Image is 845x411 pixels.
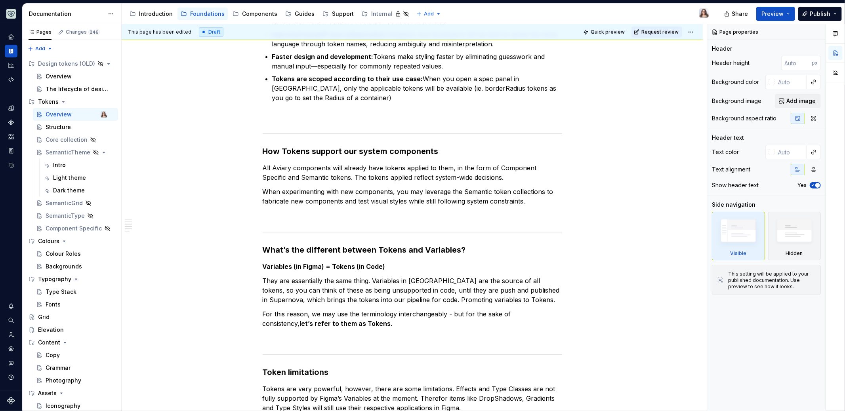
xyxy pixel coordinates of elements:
div: Colours [38,237,59,245]
div: Background color [712,78,759,86]
button: Add image [775,94,821,108]
div: Hidden [786,250,803,257]
div: Intro [53,161,66,169]
div: Contact support [5,357,17,369]
a: Data sources [5,159,17,171]
button: Quick preview [581,27,628,38]
a: Type Stack [33,285,118,298]
span: Add [35,46,45,52]
div: Elevation [38,326,64,334]
strong: Variables (in Figma) = Tokens (in Code) [263,263,385,270]
button: Share [720,7,753,21]
div: Analytics [5,59,17,72]
div: Tokens [38,98,59,106]
div: Typography [25,273,118,285]
strong: Faster design and development: [272,53,374,61]
a: Support [319,8,357,20]
div: Components [5,116,17,129]
div: Visible [730,250,746,257]
div: Component Specific [46,225,102,232]
div: Hidden [768,212,821,260]
a: Overview [33,70,118,83]
label: Yes [797,182,807,188]
a: Introduction [126,8,176,20]
a: Documentation [5,45,17,57]
p: When you open a spec panel in [GEOGRAPHIC_DATA], only the applicable tokens will be available (ie... [272,74,562,103]
a: Light theme [40,171,118,184]
div: This setting will be applied to your published documentation. Use preview to see how it looks. [728,271,816,290]
div: The lifecycle of design tokens [46,85,111,93]
div: SemanticType [46,212,85,220]
div: Content [25,336,118,349]
div: Assets [5,130,17,143]
a: Core collection [33,133,118,146]
a: Fonts [33,298,118,311]
div: Show header text [712,181,759,189]
div: Header text [712,134,744,142]
div: Foundations [190,10,225,18]
p: For this reason, we may use the terminology interchangeably - but for the sake of consistency, . [263,309,562,328]
a: Storybook stories [5,145,17,157]
div: Colour Roles [46,250,81,258]
a: Grammar [33,362,118,374]
p: Tokens make styling faster by eliminating guesswork and manual input—especially for commonly repe... [272,52,562,71]
div: Assets [38,389,57,397]
strong: Tokens are scoped according to their use case: [272,75,423,83]
a: Backgrounds [33,260,118,273]
div: Background image [712,97,761,105]
button: Search ⌘K [5,314,17,327]
div: Core collection [46,136,88,144]
div: Invite team [5,328,17,341]
div: Code automation [5,73,17,86]
button: Add [414,8,444,19]
button: Notifications [5,300,17,312]
a: Intro [40,159,118,171]
span: Share [732,10,748,18]
a: Dark theme [40,184,118,197]
div: Design tokens (OLD) [38,60,95,68]
p: All Aviary components will already have tokens applied to them, in the form of Component Specific... [263,163,562,182]
p: px [812,60,818,66]
a: Elevation [25,323,118,336]
div: Overview [46,110,72,118]
div: Iconography [46,402,80,410]
span: This page has been edited. [128,29,193,35]
a: Colour Roles [33,247,118,260]
div: Tokens [25,95,118,108]
h3: How Tokens support our system components [263,146,562,157]
button: Preview [756,7,795,21]
a: Structure [33,121,118,133]
a: The lifecycle of design tokens [33,83,118,95]
div: Components [242,10,277,18]
input: Auto [775,75,807,89]
input: Auto [775,145,807,159]
strong: let’s refer to them as Tokens [300,320,391,327]
button: Add [25,43,55,54]
div: Grid [38,313,50,321]
div: Guides [295,10,315,18]
span: Publish [810,10,830,18]
a: Design tokens [5,102,17,114]
a: Home [5,30,17,43]
a: Grid [25,311,118,323]
a: SemanticType [33,209,118,222]
div: Background aspect ratio [712,114,776,122]
div: Copy [46,351,60,359]
a: Component Specific [33,222,118,235]
div: Visible [712,212,765,260]
button: Request review [631,27,682,38]
a: SemanticTheme [33,146,118,159]
div: Documentation [29,10,104,18]
h3: Token limitations [263,367,562,378]
div: Draft [199,27,223,37]
div: Pages [29,29,52,35]
a: Internal [359,8,412,20]
div: Changes [66,29,100,35]
img: 256e2c79-9abd-4d59-8978-03feab5a3943.png [6,9,16,19]
div: Header height [712,59,750,67]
